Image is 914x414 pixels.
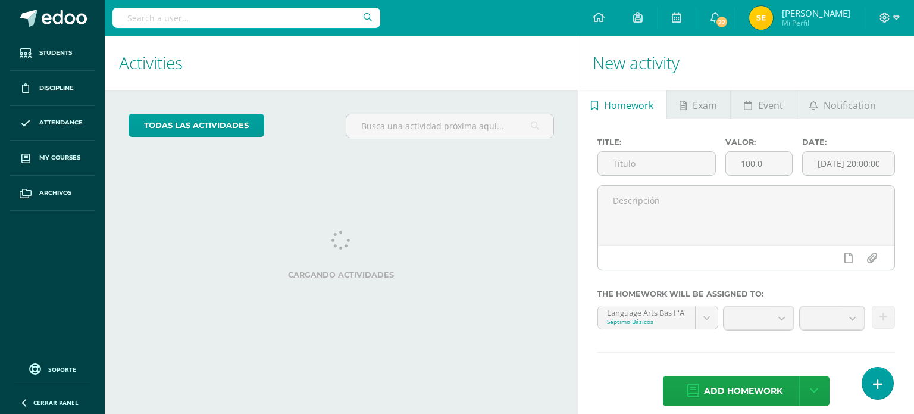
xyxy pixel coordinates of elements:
input: Search a user… [112,8,380,28]
a: Soporte [14,360,90,376]
a: Exam [667,90,730,119]
span: Mi Perfil [782,18,850,28]
label: Valor: [725,138,793,147]
span: Discipline [39,83,74,93]
span: Notification [824,91,876,120]
input: Busca una actividad próxima aquí... [346,114,553,138]
a: Archivos [10,176,95,211]
div: Language Arts Bas I 'A' [607,306,687,317]
h1: Activities [119,36,564,90]
label: Cargando actividades [129,270,554,279]
input: Fecha de entrega [803,152,894,175]
span: Homework [604,91,653,120]
span: 22 [715,15,728,29]
input: Puntos máximos [726,152,792,175]
a: Discipline [10,71,95,106]
span: Archivos [39,188,71,198]
div: Séptimo Básicos [607,317,687,326]
span: My courses [39,153,80,163]
span: Cerrar panel [33,399,79,407]
span: Attendance [39,118,83,127]
a: My courses [10,141,95,176]
span: Soporte [48,365,76,373]
a: Notification [796,90,888,119]
a: Students [10,36,95,71]
label: Date: [802,138,895,147]
a: Language Arts Bas I 'A'Séptimo Básicos [598,306,718,329]
a: Attendance [10,106,95,141]
label: Title: [597,138,716,147]
a: Event [731,90,796,119]
span: Exam [693,91,717,120]
h1: New activity [593,36,900,90]
a: Homework [578,90,666,119]
span: [PERSON_NAME] [782,7,850,19]
span: Add homework [704,376,782,406]
input: Título [598,152,715,175]
label: The homework will be assigned to: [597,290,895,298]
img: 4e9def19cc85b7c337b3cd984476dcf2.png [749,6,773,30]
span: Event [758,91,783,120]
a: todas las Actividades [129,114,264,137]
span: Students [39,48,72,58]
